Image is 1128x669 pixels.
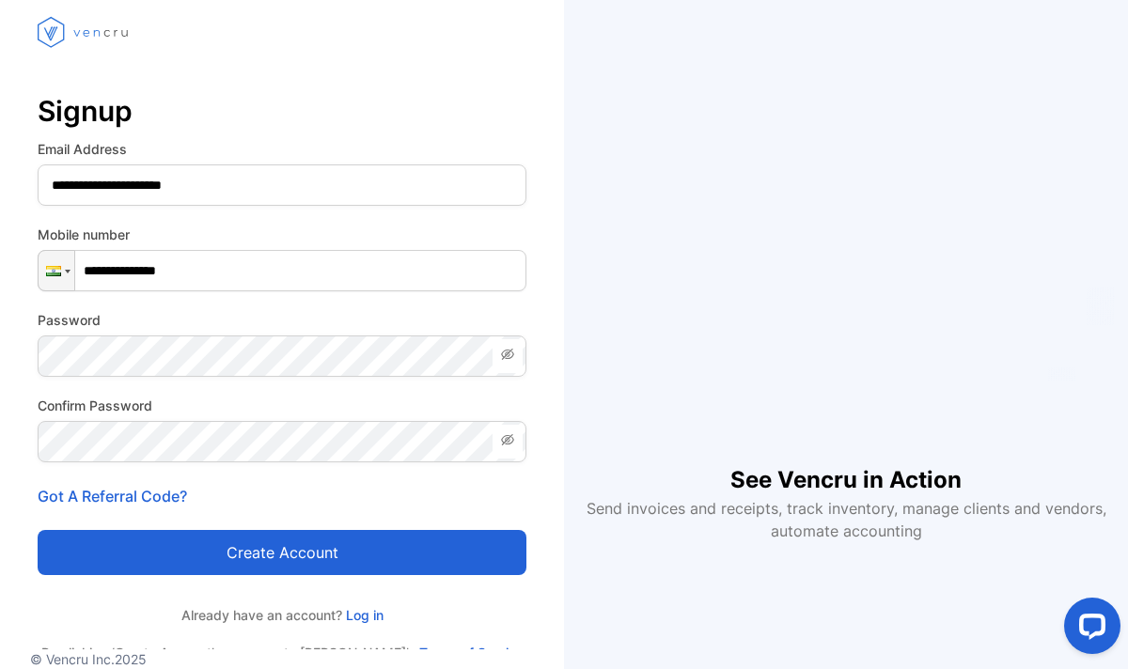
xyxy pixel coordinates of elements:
[342,607,384,623] a: Log in
[39,251,74,290] div: India: + 91
[38,530,526,575] button: Create account
[38,139,526,159] label: Email Address
[38,485,526,507] p: Got A Referral Code?
[38,605,526,625] p: Already have an account?
[38,88,526,133] p: Signup
[620,127,1072,433] iframe: YouTube video player
[38,225,526,244] label: Mobile number
[575,497,1117,542] p: Send invoices and receipts, track inventory, manage clients and vendors, automate accounting
[419,645,524,661] a: Terms of Service
[1049,590,1128,669] iframe: LiveChat chat widget
[38,396,526,415] label: Confirm Password
[38,310,526,330] label: Password
[730,433,962,497] h1: See Vencru in Action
